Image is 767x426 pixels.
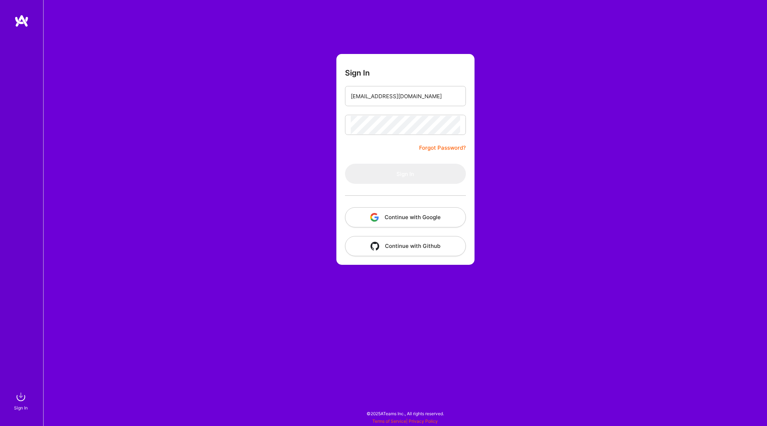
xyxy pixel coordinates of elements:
img: icon [370,213,379,222]
div: Sign In [14,404,28,412]
a: Forgot Password? [419,144,466,152]
input: Email... [351,87,460,105]
img: sign in [14,390,28,404]
h3: Sign In [345,68,370,77]
button: Continue with Google [345,207,466,227]
img: icon [371,242,379,250]
a: Privacy Policy [409,418,438,424]
a: sign inSign In [15,390,28,412]
button: Continue with Github [345,236,466,256]
button: Sign In [345,164,466,184]
a: Terms of Service [372,418,406,424]
img: logo [14,14,29,27]
div: © 2025 ATeams Inc., All rights reserved. [43,404,767,422]
span: | [372,418,438,424]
